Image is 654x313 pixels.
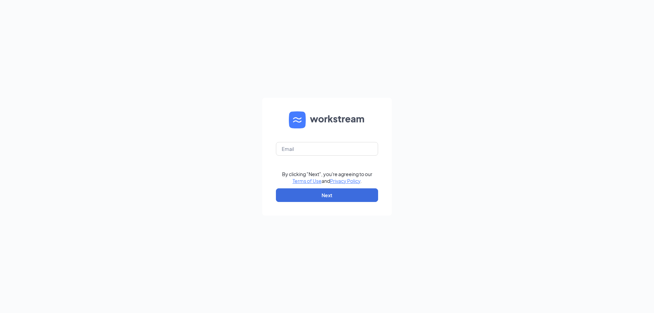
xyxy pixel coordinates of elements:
input: Email [276,142,378,156]
a: Terms of Use [293,178,322,184]
img: WS logo and Workstream text [289,111,365,128]
a: Privacy Policy [330,178,360,184]
button: Next [276,188,378,202]
div: By clicking "Next", you're agreeing to our and . [282,171,372,184]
